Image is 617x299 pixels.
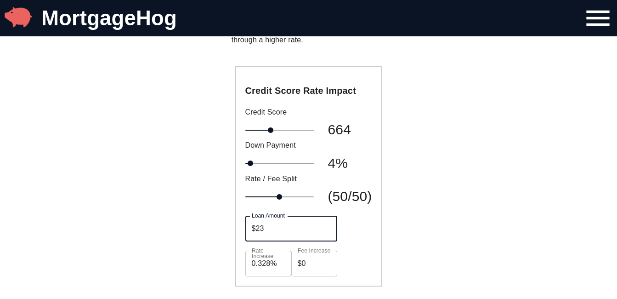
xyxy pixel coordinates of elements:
img: MortgageHog Logo [5,3,32,31]
input: Loan Amount [245,216,337,241]
span: (50/50) [328,187,372,207]
a: MortgageHog [41,6,177,30]
span: 664 [328,120,351,140]
p: Rate / Fee Split [245,173,372,184]
span: 4% [328,154,348,173]
p: Down Payment [245,140,372,151]
p: Credit Score [245,107,372,118]
h2: Credit Score Rate Impact [245,84,372,98]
